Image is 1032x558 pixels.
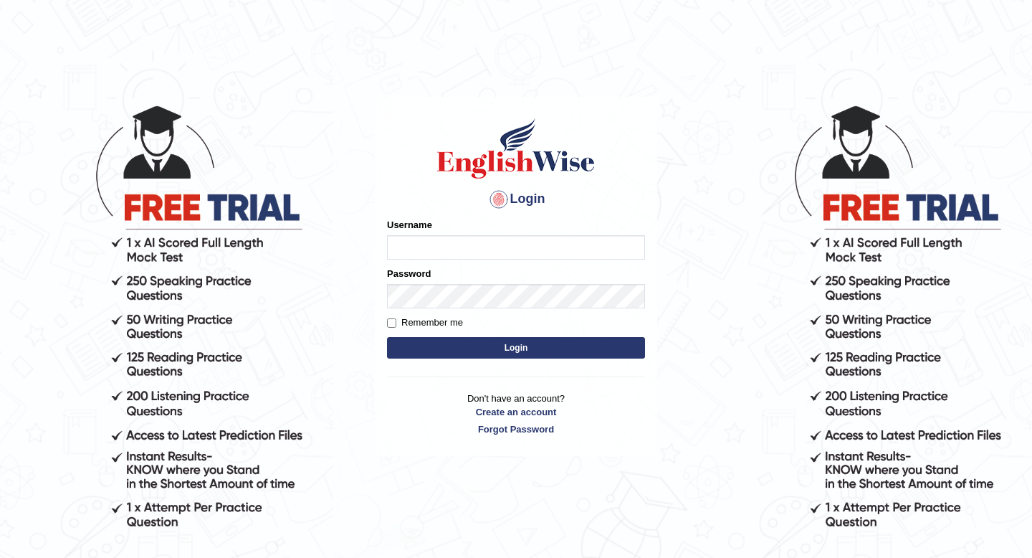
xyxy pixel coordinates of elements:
img: Logo of English Wise sign in for intelligent practice with AI [434,116,598,181]
label: Password [387,267,431,280]
button: Login [387,337,645,359]
input: Remember me [387,318,396,328]
label: Username [387,218,432,232]
a: Create an account [387,405,645,419]
p: Don't have an account? [387,392,645,436]
h4: Login [387,188,645,211]
a: Forgot Password [387,422,645,436]
label: Remember me [387,316,463,330]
